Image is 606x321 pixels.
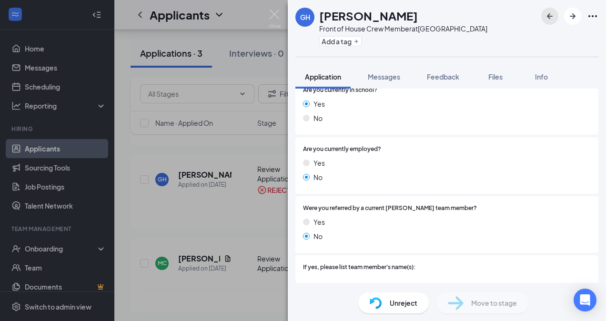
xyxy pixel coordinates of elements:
[471,298,517,308] span: Move to stage
[313,99,325,109] span: Yes
[368,72,400,81] span: Messages
[303,86,377,95] span: Are you currently in school?
[313,172,323,182] span: No
[319,36,362,46] button: PlusAdd a tag
[313,113,323,123] span: No
[544,10,555,22] svg: ArrowLeftNew
[488,72,503,81] span: Files
[541,8,558,25] button: ArrowLeftNew
[587,10,598,22] svg: Ellipses
[319,24,487,33] div: Front of House Crew Member at [GEOGRAPHIC_DATA]
[313,217,325,227] span: Yes
[390,298,417,308] span: Unreject
[300,12,310,22] div: GH
[427,72,459,81] span: Feedback
[564,8,581,25] button: ArrowRight
[303,145,381,154] span: Are you currently employed?
[353,39,359,44] svg: Plus
[303,263,415,272] span: If yes, please list team member's name(s):
[319,8,418,24] h1: [PERSON_NAME]
[313,231,323,241] span: No
[567,10,578,22] svg: ArrowRight
[574,289,596,311] div: Open Intercom Messenger
[535,72,548,81] span: Info
[305,72,341,81] span: Application
[303,204,477,213] span: Were you referred by a current [PERSON_NAME] team member?
[313,158,325,168] span: Yes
